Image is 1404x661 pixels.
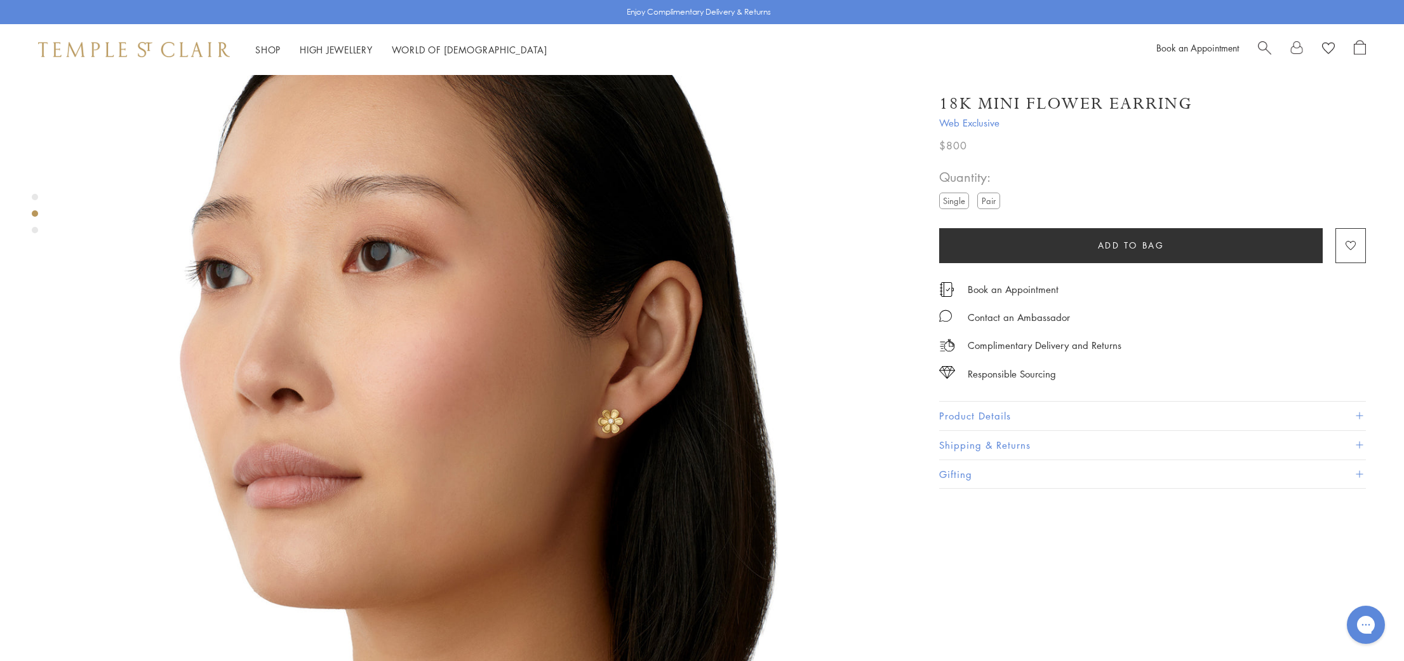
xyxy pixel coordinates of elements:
button: Shipping & Returns [939,431,1366,460]
a: Book an Appointment [1156,41,1239,54]
span: Add to bag [1098,238,1165,252]
p: Complimentary Delivery and Returns [968,337,1121,353]
button: Gifting [939,460,1366,489]
a: View Wishlist [1322,40,1335,59]
button: Add to bag [939,228,1323,263]
img: icon_delivery.svg [939,337,955,353]
a: ShopShop [255,43,281,56]
iframe: Gorgias live chat messenger [1340,601,1391,648]
img: Temple St. Clair [38,42,230,57]
button: Product Details [939,402,1366,430]
span: $800 [939,137,967,154]
img: icon_sourcing.svg [939,366,955,379]
div: Contact an Ambassador [968,310,1070,325]
div: Responsible Sourcing [968,366,1056,382]
img: MessageIcon-01_2.svg [939,310,952,322]
a: Book an Appointment [968,282,1059,296]
nav: Main navigation [255,42,547,58]
label: Pair [977,193,1000,208]
a: Search [1258,40,1271,59]
p: Enjoy Complimentary Delivery & Returns [627,6,771,18]
div: Product gallery navigation [32,191,38,243]
span: Web Exclusive [939,115,1366,131]
a: Open Shopping Bag [1354,40,1366,59]
a: High JewelleryHigh Jewellery [300,43,373,56]
span: Quantity: [939,167,1005,187]
h1: 18K Mini Flower Earring [939,93,1193,115]
a: World of [DEMOGRAPHIC_DATA]World of [DEMOGRAPHIC_DATA] [392,43,547,56]
label: Single [939,193,969,208]
img: icon_appointment.svg [939,282,954,297]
